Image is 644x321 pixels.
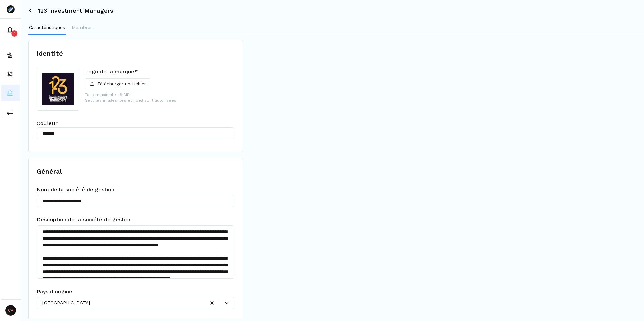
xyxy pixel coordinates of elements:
button: funds [1,47,20,63]
p: 1 [14,31,15,36]
span: Couleur [37,119,58,127]
img: distributors [7,71,13,77]
img: funds [7,52,13,59]
span: Description de la société de gestion [37,216,132,224]
p: Caractéristiques [29,24,65,31]
button: 1 [1,22,20,38]
p: Taille maximale : 8 MB Seul les images .png et .jpeg sont autorisées [85,92,176,103]
span: Nom de la société de gestion [37,186,114,194]
h1: Identité [37,48,234,58]
button: Télécharger un fichier [85,78,150,89]
h1: Général [37,166,234,176]
p: Membres [72,24,93,31]
button: Membres [71,21,93,35]
span: Pays d'origine [37,287,72,296]
img: asset-managers [7,89,13,96]
p: Logo de la marque* [85,68,176,76]
p: Télécharger un fichier [97,80,146,87]
button: Caractéristiques [28,21,66,35]
img: commissions [7,108,13,115]
span: CV [5,305,16,316]
button: distributors [1,66,20,82]
button: commissions [1,104,20,120]
h3: 123 Investment Managers [38,8,113,14]
button: asset-managers [1,85,20,101]
img: profile-picture [37,68,79,110]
